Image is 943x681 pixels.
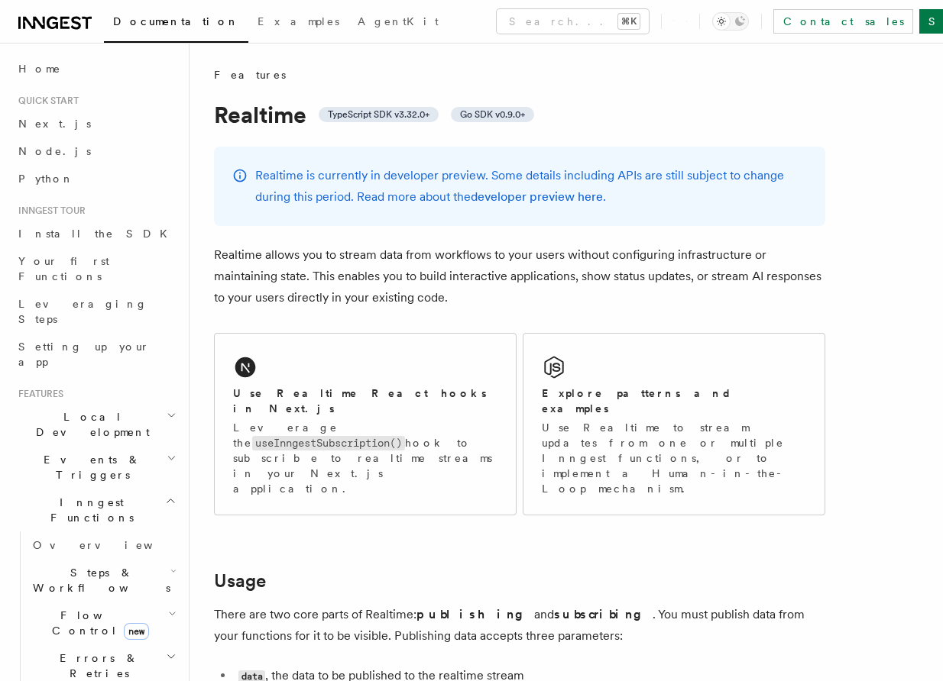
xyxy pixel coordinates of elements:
span: Documentation [113,15,239,27]
span: Overview [33,539,190,551]
h1: Realtime [214,101,825,128]
a: Setting up your app [12,333,180,376]
button: Toggle dark mode [712,12,749,31]
span: AgentKit [358,15,439,27]
a: Python [12,165,180,192]
button: Local Development [12,403,180,446]
a: Your first Functions [12,247,180,290]
span: Home [18,61,61,76]
a: AgentKit [348,5,448,41]
a: Explore patterns and examplesUse Realtime to stream updates from one or multiple Inngest function... [523,333,825,515]
a: Node.js [12,137,180,165]
button: Search...⌘K [497,9,649,34]
p: There are two core parts of Realtime: and . You must publish data from your functions for it to b... [214,604,825,647]
span: new [124,623,149,640]
span: Node.js [18,145,91,157]
button: Steps & Workflows [27,559,180,602]
a: Use Realtime React hooks in Next.jsLeverage theuseInngestSubscription()hook to subscribe to realt... [214,333,517,515]
button: Flow Controlnew [27,602,180,644]
p: Leverage the hook to subscribe to realtime streams in your Next.js application. [233,420,497,496]
span: Inngest tour [12,205,86,217]
a: Next.js [12,110,180,137]
h2: Explore patterns and examples [542,386,806,416]
span: Install the SDK [18,228,177,240]
span: Flow Control [27,608,168,638]
kbd: ⌘K [618,14,640,29]
span: Features [214,67,286,82]
span: Features [12,388,63,400]
strong: publishing [416,607,534,621]
span: Python [18,173,74,185]
a: Home [12,55,180,82]
a: Overview [27,531,180,559]
p: Realtime is currently in developer preview. Some details including APIs are still subject to chan... [255,165,807,208]
h2: Use Realtime React hooks in Next.js [233,386,497,416]
a: Install the SDK [12,220,180,247]
p: Realtime allows you to stream data from workflows to your users without configuring infrastructur... [214,244,825,308]
span: Quick start [12,95,79,107]
code: useInngestSubscription() [252,436,405,450]
span: TypeScript SDK v3.32.0+ [328,108,429,121]
span: Go SDK v0.9.0+ [460,108,525,121]
span: Inngest Functions [12,495,165,525]
span: Leveraging Steps [18,298,147,325]
button: Events & Triggers [12,446,180,489]
a: developer preview here [471,189,603,204]
a: Usage [214,570,266,592]
button: Inngest Functions [12,489,180,531]
a: Documentation [104,5,248,43]
span: Events & Triggers [12,452,167,483]
p: Use Realtime to stream updates from one or multiple Inngest functions, or to implement a Human-in... [542,420,806,496]
a: Leveraging Steps [12,290,180,333]
span: Errors & Retries [27,650,166,681]
span: Examples [258,15,339,27]
a: Contact sales [773,9,913,34]
span: Next.js [18,118,91,130]
span: Setting up your app [18,340,150,368]
span: Local Development [12,409,167,440]
strong: subscribing [554,607,653,621]
span: Steps & Workflows [27,565,170,595]
a: Examples [248,5,348,41]
span: Your first Functions [18,255,109,282]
